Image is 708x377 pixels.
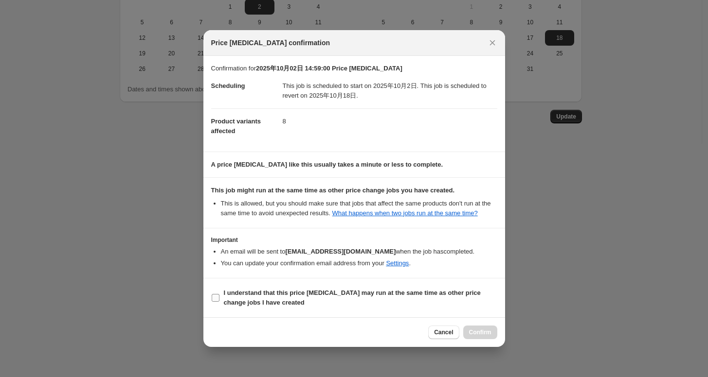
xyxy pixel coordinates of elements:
[211,38,330,48] span: Price [MEDICAL_DATA] confirmation
[486,36,499,50] button: Close
[211,64,497,73] p: Confirmation for
[211,118,261,135] span: Product variants affected
[211,82,245,89] span: Scheduling
[256,65,402,72] b: 2025年10月02日 14:59:00 Price [MEDICAL_DATA]
[283,108,497,134] dd: 8
[283,73,497,108] dd: This job is scheduled to start on 2025年10月2日. This job is scheduled to revert on 2025年10月18日.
